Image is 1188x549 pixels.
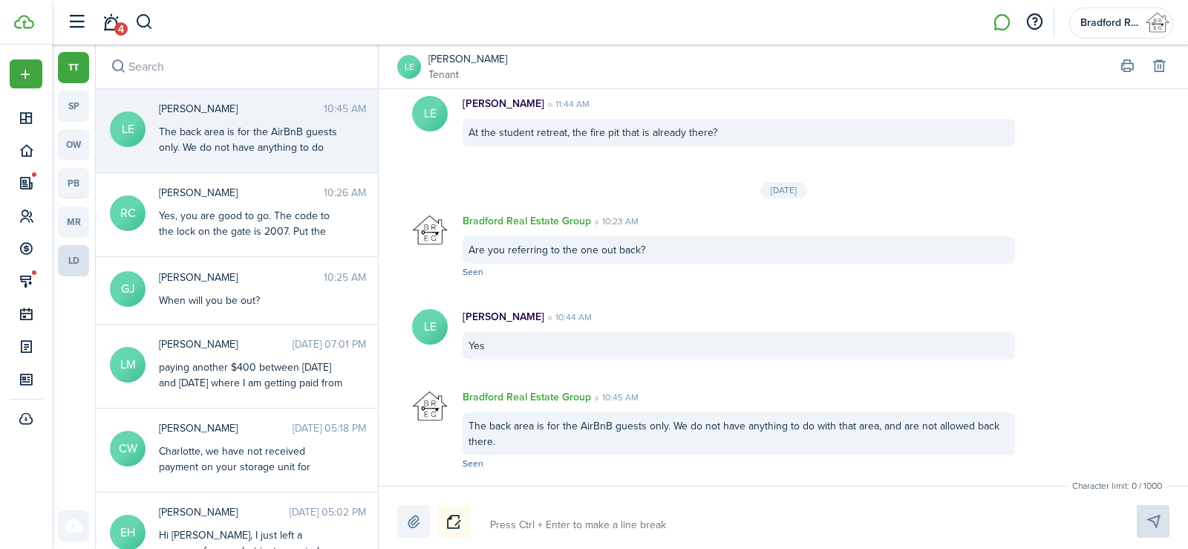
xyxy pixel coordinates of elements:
time: 10:45 AM [324,101,366,117]
time: 10:25 AM [324,270,366,285]
a: [PERSON_NAME] [428,51,507,67]
a: ow [58,129,89,160]
div: The back area is for the AirBnB guests only. We do not have anything to do with that area, and ar... [463,412,1015,455]
time: [DATE] 05:02 PM [290,504,366,520]
p: Bradford Real Estate Group [463,389,591,405]
avatar-text: LM [110,347,146,383]
avatar-text: RC [110,195,146,231]
a: LE [397,55,421,79]
div: The back area is for the AirBnB guests only. We do not have anything to do with that area, and ar... [159,124,345,186]
a: pb [58,168,89,199]
p: [PERSON_NAME] [463,96,544,111]
button: Open sidebar [62,8,91,36]
a: Notifications [97,4,125,42]
button: Delete [1149,56,1169,77]
img: Bradford Real Estate Group [412,389,448,425]
a: ld [58,245,89,276]
span: 4 [114,22,128,36]
a: tt [58,52,89,83]
avatar-text: GJ [110,271,146,307]
input: search [96,45,378,88]
small: Character limit: 0 / 1000 [1068,479,1166,493]
span: Regina Crim [159,185,324,201]
a: sp [58,91,89,122]
img: TenantCloud [14,15,34,29]
time: [DATE] 07:01 PM [293,337,366,352]
avatar-text: LE [110,111,146,147]
button: Open resource center [1022,10,1047,35]
span: Charlotte Ward [159,420,293,436]
time: 10:44 AM [544,311,592,324]
p: Bradford Real Estate Group [463,213,591,229]
button: Print [1117,56,1138,77]
avatar-text: LE [412,96,448,131]
div: At the student retreat, the fire pit that is already there? [463,119,1015,146]
span: Bradford Real Estate Group [1080,18,1140,28]
span: Lexi Everett [159,101,324,117]
avatar-text: LE [412,309,448,345]
time: 11:44 AM [544,97,590,111]
time: 10:26 AM [324,185,366,201]
div: [DATE] [760,182,807,198]
time: 10:45 AM [591,391,639,404]
div: Charlotte, we have not received payment on your storage unit for August or September. You can mak... [159,444,345,537]
img: Bradford Real Estate Group [412,213,448,249]
div: Yes, you are good to go. The code to the lock on the gate is 2007. Put the code in then squeeze t... [159,208,345,270]
span: Elizabeth Holdorf [159,504,290,520]
div: Are you referring to the one out back? [463,236,1015,264]
avatar-text: CW [110,431,146,467]
div: Yes [463,332,1015,360]
button: Notice [437,505,470,538]
span: Laurn Marler [159,337,293,352]
span: Seen [463,457,483,470]
time: 10:23 AM [591,215,639,228]
time: [DATE] 05:18 PM [293,420,366,436]
span: Seen [463,265,483,279]
button: Search [108,56,128,77]
span: GARRETT JONES [159,270,324,285]
div: When will you be out? [159,293,345,308]
img: Bradford Real Estate Group [1146,11,1169,35]
div: paying another $400 between [DATE] and [DATE] where I am getting paid from c’s. Then Paying more ... [159,360,345,453]
a: Tenant [428,67,507,82]
p: [PERSON_NAME] [463,309,544,325]
button: Open menu [10,59,42,88]
a: mr [58,207,89,238]
button: Search [135,10,154,35]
